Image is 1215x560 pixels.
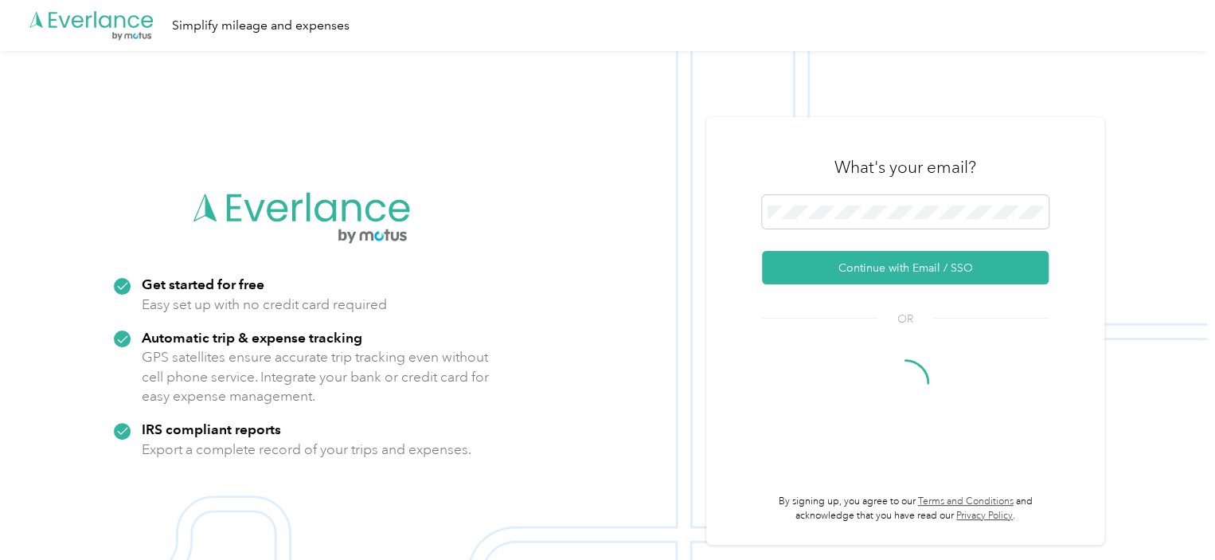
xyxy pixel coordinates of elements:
strong: Automatic trip & expense tracking [142,329,362,346]
button: Continue with Email / SSO [762,251,1049,284]
a: Terms and Conditions [918,495,1014,507]
p: Export a complete record of your trips and expenses. [142,440,471,460]
strong: Get started for free [142,276,264,292]
h3: What's your email? [834,156,976,178]
span: OR [877,311,933,327]
div: Simplify mileage and expenses [172,16,350,36]
a: Privacy Policy [956,510,1013,522]
strong: IRS compliant reports [142,421,281,437]
p: GPS satellites ensure accurate trip tracking even without cell phone service. Integrate your bank... [142,347,490,406]
p: Easy set up with no credit card required [142,295,387,315]
p: By signing up, you agree to our and acknowledge that you have read our . [762,495,1049,523]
